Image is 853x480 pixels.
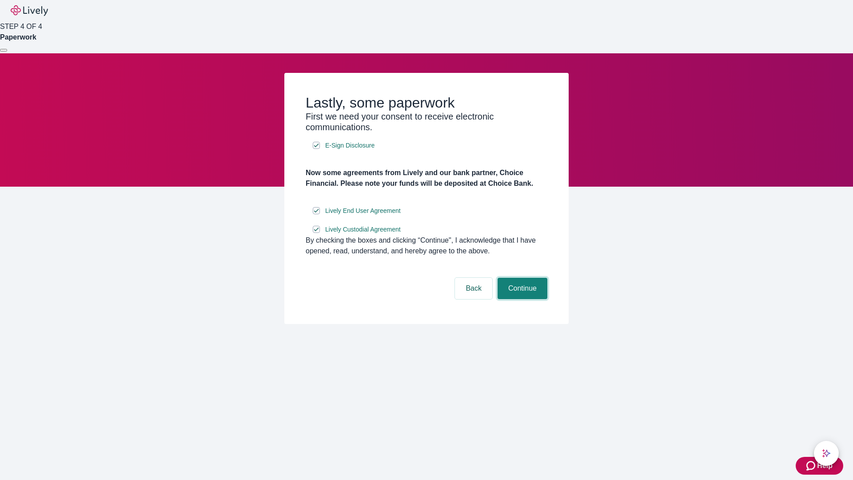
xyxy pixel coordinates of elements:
[325,206,401,216] span: Lively End User Agreement
[822,449,831,458] svg: Lively AI Assistant
[814,441,839,466] button: chat
[306,235,547,256] div: By checking the boxes and clicking “Continue", I acknowledge that I have opened, read, understand...
[306,94,547,111] h2: Lastly, some paperwork
[11,5,48,16] img: Lively
[306,111,547,132] h3: First we need your consent to receive electronic communications.
[498,278,547,299] button: Continue
[796,457,843,475] button: Zendesk support iconHelp
[325,141,375,150] span: E-Sign Disclosure
[306,168,547,189] h4: Now some agreements from Lively and our bank partner, Choice Financial. Please note your funds wi...
[323,140,376,151] a: e-sign disclosure document
[323,205,403,216] a: e-sign disclosure document
[323,224,403,235] a: e-sign disclosure document
[806,460,817,471] svg: Zendesk support icon
[455,278,492,299] button: Back
[325,225,401,234] span: Lively Custodial Agreement
[817,460,833,471] span: Help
